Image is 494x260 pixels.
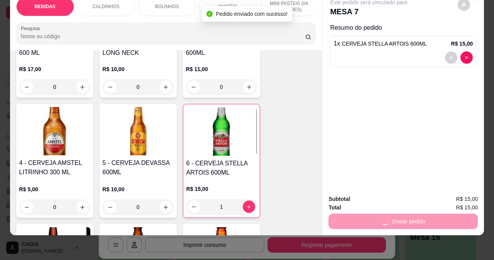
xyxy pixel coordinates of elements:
[103,185,174,193] p: R$ 10,00
[104,81,117,93] button: decrease-product-quantity
[155,3,179,10] p: BOLINHOS
[103,65,174,73] p: R$ 10,00
[21,81,33,93] button: decrease-product-quantity
[19,185,90,193] p: R$ 5,00
[460,51,473,64] button: decrease-product-quantity
[35,3,56,10] p: BEBIDAS
[216,11,288,17] span: Pedido enviado com sucesso!
[103,158,174,177] h4: 5 - CERVEJA DEVASSA 600ML
[93,3,120,10] p: CALDINHOS
[333,39,427,48] p: 1 x
[188,201,200,213] button: decrease-product-quantity
[342,41,427,47] span: CERVEJA STELLA ARTOIS 600ML
[243,81,255,93] button: increase-product-quantity
[19,158,90,177] h4: 4 - CERVEJA AMSTEL LITRINHO 300 ML
[206,11,213,17] span: check-circle
[76,81,89,93] button: increase-product-quantity
[445,51,457,64] button: decrease-product-quantity
[21,25,42,32] label: Pesquisa
[186,65,257,73] p: R$ 11,00
[21,201,33,213] button: decrease-product-quantity
[456,195,478,203] span: R$ 15,00
[186,159,257,177] h4: 6 - CERVEJA STELLA ARTOIS 600ML
[330,6,407,17] p: MESA 7
[186,107,257,156] img: product-image
[76,201,89,213] button: increase-product-quantity
[267,0,311,13] p: MINI PASTEIS (04 UNIDADES)
[451,40,473,48] p: R$ 15,00
[19,107,90,155] img: product-image
[328,196,350,202] strong: Subtotal
[456,203,478,212] span: R$ 15,00
[19,65,90,73] p: R$ 17,00
[243,201,255,213] button: increase-product-quantity
[218,3,238,10] p: PASTÉIS
[160,81,172,93] button: increase-product-quantity
[186,185,257,193] p: R$ 15,00
[328,204,341,211] strong: Total
[330,23,476,32] p: Resumo do pedido
[104,201,117,213] button: decrease-product-quantity
[188,81,200,93] button: decrease-product-quantity
[103,107,174,155] img: product-image
[21,32,305,40] input: Pesquisa
[160,201,172,213] button: increase-product-quantity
